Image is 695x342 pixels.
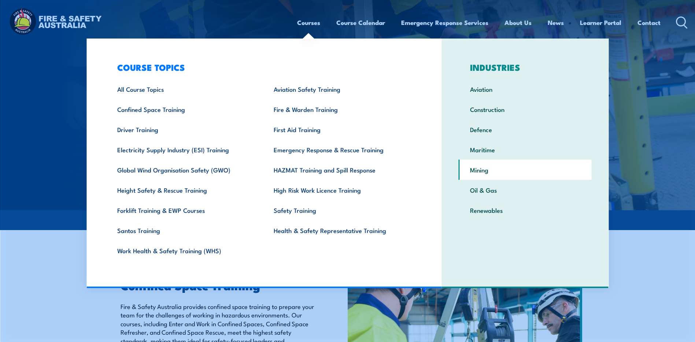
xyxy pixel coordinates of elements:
a: Electricity Supply Industry (ESI) Training [106,139,262,160]
h3: COURSE TOPICS [106,62,419,72]
a: Safety Training [262,200,419,220]
a: Defence [459,119,592,139]
a: Health & Safety Representative Training [262,220,419,240]
a: HAZMAT Training and Spill Response [262,160,419,180]
a: Emergency Response & Rescue Training [262,139,419,160]
a: Santos Training [106,220,262,240]
a: Contact [637,13,661,32]
h2: Confined Space Training [121,280,314,290]
a: Work Health & Safety Training (WHS) [106,240,262,261]
a: Emergency Response Services [401,13,488,32]
a: Aviation Safety Training [262,79,419,99]
a: News [548,13,564,32]
a: Global Wind Organisation Safety (GWO) [106,160,262,180]
a: Courses [297,13,320,32]
a: Fire & Warden Training [262,99,419,119]
a: Renewables [459,200,592,220]
a: About Us [504,13,532,32]
a: Forklift Training & EWP Courses [106,200,262,220]
a: Oil & Gas [459,180,592,200]
a: Learner Portal [580,13,621,32]
a: Driver Training [106,119,262,139]
a: First Aid Training [262,119,419,139]
a: Course Calendar [336,13,385,32]
a: Maritime [459,139,592,160]
a: Mining [459,160,592,180]
a: Height Safety & Rescue Training [106,180,262,200]
a: Aviation [459,79,592,99]
a: Confined Space Training [106,99,262,119]
a: All Course Topics [106,79,262,99]
a: Construction [459,99,592,119]
h3: INDUSTRIES [459,62,592,72]
a: High Risk Work Licence Training [262,180,419,200]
